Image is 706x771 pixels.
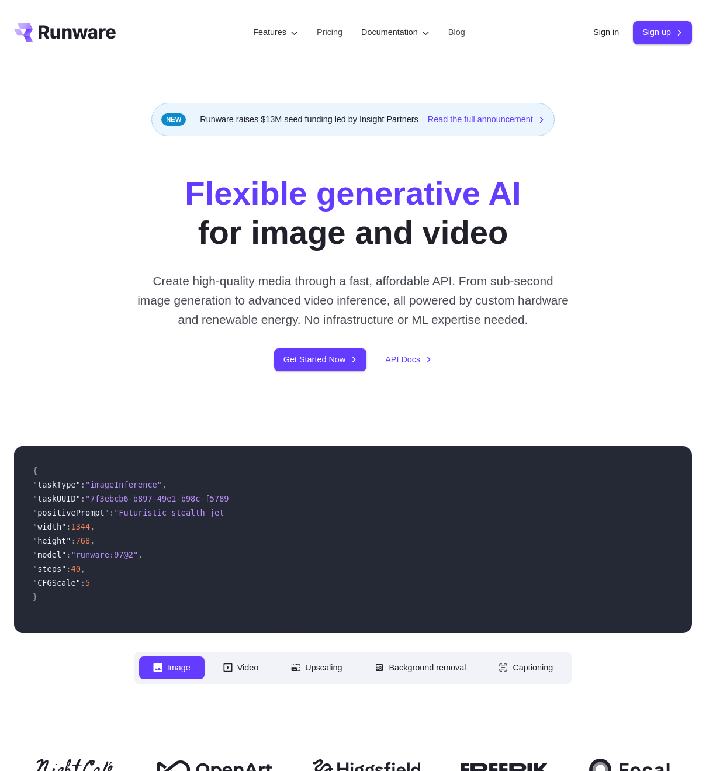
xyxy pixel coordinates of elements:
[33,508,109,517] span: "positivePrompt"
[361,656,480,679] button: Background removal
[317,26,342,39] a: Pricing
[593,26,619,39] a: Sign in
[33,522,66,531] span: "width"
[33,494,81,503] span: "taskUUID"
[385,353,432,367] a: API Docs
[81,480,85,489] span: :
[66,550,71,559] span: :
[33,466,37,475] span: {
[448,26,465,39] a: Blog
[138,550,143,559] span: ,
[633,21,692,44] a: Sign up
[76,536,91,545] span: 768
[361,26,430,39] label: Documentation
[185,174,521,253] h1: for image and video
[81,494,85,503] span: :
[71,564,80,573] span: 40
[85,494,267,503] span: "7f3ebcb6-b897-49e1-b98c-f5789d2d40d7"
[136,271,570,330] p: Create high-quality media through a fast, affordable API. From sub-second image generation to adv...
[33,480,81,489] span: "taskType"
[66,522,71,531] span: :
[33,578,81,587] span: "CFGScale"
[274,348,366,371] a: Get Started Now
[33,550,66,559] span: "model"
[85,578,90,587] span: 5
[484,656,567,679] button: Captioning
[109,508,114,517] span: :
[33,564,66,573] span: "steps"
[90,522,95,531] span: ,
[81,578,85,587] span: :
[81,564,85,573] span: ,
[85,480,162,489] span: "imageInference"
[151,103,555,136] div: Runware raises $13M seed funding led by Insight Partners
[114,508,549,517] span: "Futuristic stealth jet streaking through a neon-lit cityscape with glowing purple exhaust"
[14,23,116,42] a: Go to /
[428,113,545,126] a: Read the full announcement
[71,550,138,559] span: "runware:97@2"
[71,522,90,531] span: 1344
[71,536,75,545] span: :
[277,656,356,679] button: Upscaling
[185,175,521,212] strong: Flexible generative AI
[162,480,167,489] span: ,
[33,592,37,601] span: }
[33,536,71,545] span: "height"
[139,656,205,679] button: Image
[209,656,273,679] button: Video
[90,536,95,545] span: ,
[66,564,71,573] span: :
[253,26,298,39] label: Features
